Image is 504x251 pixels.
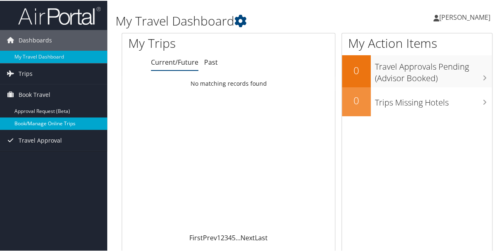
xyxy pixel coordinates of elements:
span: Dashboards [19,29,52,50]
h1: My Travel Dashboard [115,12,371,29]
h1: My Action Items [342,34,492,51]
a: Past [204,57,218,66]
span: … [236,232,240,242]
h1: My Trips [128,34,240,51]
span: Book Travel [19,84,50,104]
h2: 0 [342,93,371,107]
span: [PERSON_NAME] [439,12,490,21]
span: Travel Approval [19,129,62,150]
a: Last [255,232,268,242]
span: Trips [19,63,33,83]
a: 2 [221,232,224,242]
a: 0Trips Missing Hotels [342,87,492,115]
a: [PERSON_NAME] [433,4,499,29]
a: 4 [228,232,232,242]
a: Prev [203,232,217,242]
h2: 0 [342,63,371,77]
a: 1 [217,232,221,242]
h3: Travel Approvals Pending (Advisor Booked) [375,56,492,83]
a: Next [240,232,255,242]
a: 5 [232,232,236,242]
a: Current/Future [151,57,198,66]
a: 3 [224,232,228,242]
h3: Trips Missing Hotels [375,92,492,108]
a: 0Travel Approvals Pending (Advisor Booked) [342,54,492,86]
td: No matching records found [122,75,335,90]
img: airportal-logo.png [18,5,101,25]
a: First [189,232,203,242]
